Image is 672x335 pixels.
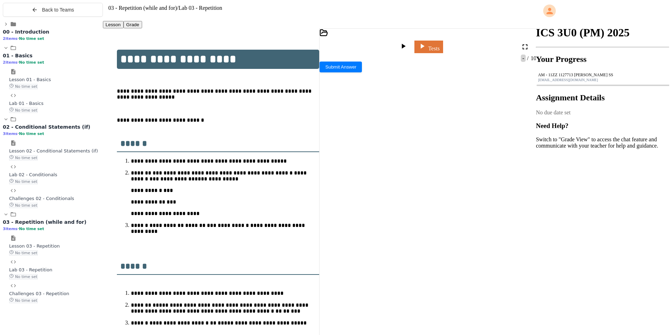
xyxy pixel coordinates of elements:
[124,21,142,28] button: Grade
[9,179,38,184] span: No time set
[9,196,74,201] span: Challenges 02 - Conditionals
[9,267,52,272] span: Lab 03 - Repetition
[9,84,38,89] span: No time set
[3,219,86,225] span: 03 - Repetition (while and for)
[17,226,19,231] span: •
[103,21,124,28] button: Lesson
[3,60,17,65] span: 2 items
[521,55,525,62] span: -
[643,307,665,328] iframe: chat widget
[9,203,38,208] span: No time set
[3,36,17,41] span: 2 items
[9,101,43,106] span: Lab 01 - Basics
[177,5,178,11] span: /
[9,148,98,154] span: Lesson 02 - Conditional Statements (if)
[9,243,60,249] span: Lesson 03 - Repetition
[9,172,57,177] span: Lab 02 - Conditionals
[536,109,669,116] div: No due date set
[614,277,665,306] iframe: chat widget
[538,72,667,78] div: AM - 11ZZ 1127713 [PERSON_NAME] SS
[529,55,536,61] span: 10
[17,60,19,65] span: •
[9,250,38,256] span: No time set
[536,122,669,130] h3: Need Help?
[17,36,19,41] span: •
[9,274,38,279] span: No time set
[42,7,74,13] span: Back to Teams
[9,298,38,303] span: No time set
[108,5,177,11] span: 03 - Repetition (while and for)
[19,131,44,136] span: No time set
[9,108,38,113] span: No time set
[3,53,33,58] span: 01 - Basics
[19,227,44,231] span: No time set
[536,26,669,39] h1: ICS 3U0 (PM) 2025
[536,3,669,19] div: My Account
[3,227,17,231] span: 3 items
[17,131,19,136] span: •
[538,78,667,82] div: [EMAIL_ADDRESS][DOMAIN_NAME]
[325,64,356,70] span: Submit Answer
[536,93,669,102] h2: Assignment Details
[3,3,103,17] button: Back to Teams
[320,62,362,72] button: Submit Answer
[3,29,49,35] span: 00 - Introduction
[3,131,17,136] span: 3 items
[9,77,51,82] span: Lesson 01 - Basics
[3,124,90,130] span: 02 - Conditional Statements (if)
[536,55,669,64] h2: Your Progress
[527,55,528,61] span: /
[19,36,44,41] span: No time set
[536,136,669,149] p: Switch to "Grade View" to access the chat feature and communicate with your teacher for help and ...
[9,155,38,161] span: No time set
[19,60,44,65] span: No time set
[9,291,69,296] span: Challenges 03 - Repetition
[178,5,222,11] span: Lab 03 - Repetition
[414,41,443,53] a: Tests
